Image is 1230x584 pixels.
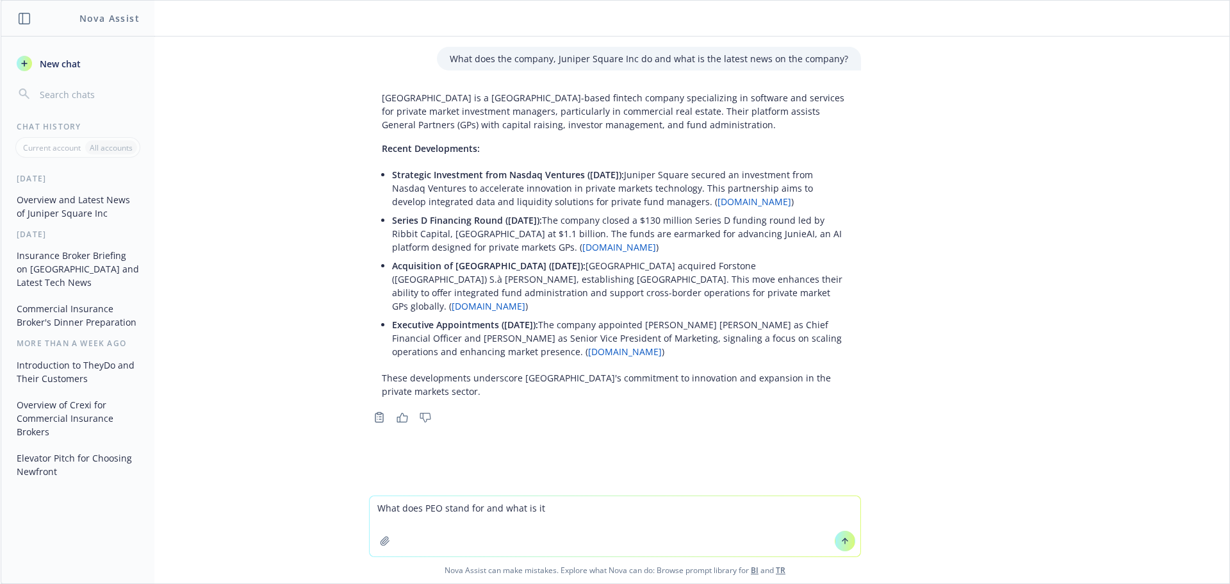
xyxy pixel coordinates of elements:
[717,196,791,208] a: [DOMAIN_NAME]
[392,318,848,358] p: The company appointed [PERSON_NAME] [PERSON_NAME] as Chief Financial Officer and [PERSON_NAME] as...
[452,300,525,312] a: [DOMAIN_NAME]
[392,213,848,254] p: The company closed a $130 million Series D funding round led by Ribbit Capital, [GEOGRAPHIC_DATA]...
[392,169,624,181] span: Strategic Investment from Nasdaq Ventures ([DATE]):
[450,52,848,65] p: What does the company, Juniper Square Inc do and what is the latest news on the company?
[392,168,848,208] p: Juniper Square secured an investment from Nasdaq Ventures to accelerate innovation in private mar...
[6,557,1224,583] span: Nova Assist can make mistakes. Explore what Nova can do: Browse prompt library for and
[12,355,144,389] button: Introduction to TheyDo and Their Customers
[392,319,538,331] span: Executive Appointments ([DATE]):
[37,57,81,71] span: New chat
[1,338,154,349] div: More than a week ago
[12,245,144,293] button: Insurance Broker Briefing on [GEOGRAPHIC_DATA] and Latest Tech News
[1,121,154,132] div: Chat History
[373,412,385,423] svg: Copy to clipboard
[12,298,144,333] button: Commercial Insurance Broker's Dinner Preparation
[392,259,848,313] p: [GEOGRAPHIC_DATA] acquired Forstone ([GEOGRAPHIC_DATA]) S.à [PERSON_NAME], establishing [GEOGRAPH...
[90,142,133,153] p: All accounts
[1,173,154,184] div: [DATE]
[392,214,542,226] span: Series D Financing Round ([DATE]):
[415,408,436,426] button: Thumbs down
[12,189,144,224] button: Overview and Latest News of Juniper Square Inc
[12,52,144,75] button: New chat
[79,12,140,25] h1: Nova Assist
[382,91,848,131] p: [GEOGRAPHIC_DATA] is a [GEOGRAPHIC_DATA]-based fintech company specializing in software and servi...
[582,241,656,253] a: [DOMAIN_NAME]
[1,229,154,240] div: [DATE]
[37,85,139,103] input: Search chats
[776,565,785,576] a: TR
[12,447,144,482] button: Elevator Pitch for Choosing Newfront
[23,142,81,153] p: Current account
[392,260,586,272] span: Acquisition of [GEOGRAPHIC_DATA] ([DATE]):
[588,346,662,358] a: [DOMAIN_NAME]
[370,496,860,556] textarea: What does PEO stand for and what is it
[382,142,480,154] span: Recent Developments:
[751,565,758,576] a: BI
[12,394,144,442] button: Overview of Crexi for Commercial Insurance Brokers
[382,371,848,398] p: These developments underscore [GEOGRAPHIC_DATA]'s commitment to innovation and expansion in the p...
